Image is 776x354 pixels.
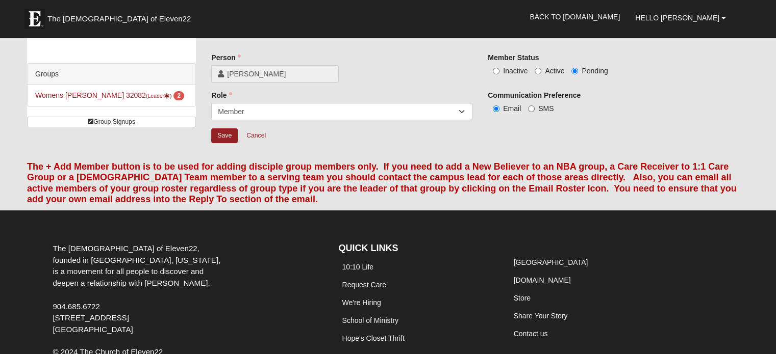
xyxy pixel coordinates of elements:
[338,243,494,254] h4: QUICK LINKS
[528,105,535,112] input: SMS
[628,5,734,31] a: Hello [PERSON_NAME]
[514,294,531,302] a: Store
[35,91,184,99] a: Womens [PERSON_NAME] 32082(Leader) 2
[211,128,238,143] input: Alt+s
[503,67,528,75] span: Inactive
[24,9,45,29] img: Eleven22 logo
[27,117,196,127] a: Group Signups
[47,14,191,24] span: The [DEMOGRAPHIC_DATA] of Eleven22
[173,91,184,100] span: number of pending members
[514,312,568,320] a: Share Your Story
[342,281,386,289] a: Request Care
[538,104,554,113] span: SMS
[582,67,608,75] span: Pending
[342,298,381,307] a: We're Hiring
[503,104,521,113] span: Email
[493,68,499,74] input: Inactive
[227,69,332,79] span: [PERSON_NAME]
[493,105,499,112] input: Email
[522,4,628,30] a: Back to [DOMAIN_NAME]
[146,93,172,99] small: (Leader )
[342,263,373,271] a: 10:10 Life
[19,4,223,29] a: The [DEMOGRAPHIC_DATA] of Eleven22
[514,330,548,338] a: Contact us
[488,90,581,100] label: Communication Preference
[545,67,564,75] span: Active
[535,68,541,74] input: Active
[514,258,588,266] a: [GEOGRAPHIC_DATA]
[514,276,571,284] a: [DOMAIN_NAME]
[27,161,737,205] font: The + Add Member button is to be used for adding disciple group members only. If you need to add ...
[488,52,539,63] label: Member Status
[571,68,578,74] input: Pending
[240,128,272,144] a: Cancel
[342,334,404,342] a: Hope's Closet Thrift
[211,90,232,100] label: Role
[28,64,195,85] div: Groups
[342,316,398,324] a: School of Ministry
[635,14,719,22] span: Hello [PERSON_NAME]
[53,325,133,334] span: [GEOGRAPHIC_DATA]
[211,52,240,63] label: Person
[45,243,235,336] div: The [DEMOGRAPHIC_DATA] of Eleven22, founded in [GEOGRAPHIC_DATA], [US_STATE], is a movement for a...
